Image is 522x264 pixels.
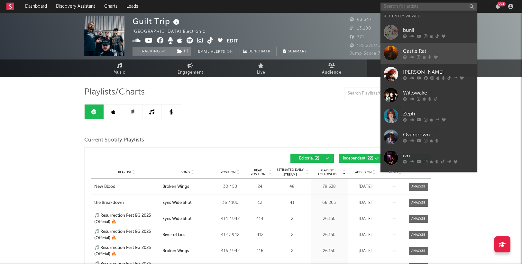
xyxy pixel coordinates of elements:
[195,47,236,56] button: Email AlertsOn
[133,47,173,56] button: Tracking
[248,168,268,176] span: Peak Position
[178,69,203,77] span: Engagement
[343,157,373,160] span: Independent ( 22 )
[403,110,474,118] div: Zeph
[312,248,346,254] div: 26,150
[173,47,191,56] button: (1)
[350,35,364,39] span: 771
[349,248,381,254] div: [DATE]
[275,184,309,190] div: 48
[380,3,477,11] input: Search for artists
[380,126,477,147] a: Overgrown
[312,216,346,222] div: 26,150
[248,232,272,238] div: 412
[249,48,273,56] span: Benchmark
[350,51,387,56] span: Jump Score: 73.9
[84,136,144,144] span: Current Spotify Playlists
[350,18,372,22] span: 63,347
[312,232,346,238] div: 26,150
[227,37,238,45] button: Edit
[216,232,245,238] div: 412 / 942
[275,232,309,238] div: 2
[339,154,383,163] button: Independent(22)
[162,232,185,238] div: River of Lies
[344,87,425,100] input: Search Playlists/Charts
[162,216,192,222] div: Eyes Wide Shut
[280,47,310,56] button: Summary
[94,200,159,206] a: the Breakdown
[162,184,189,190] div: Broken Wings
[216,248,245,254] div: 416 / 942
[162,200,192,206] div: Eyes Wide Shut
[118,170,132,174] span: Playlist
[94,184,159,190] a: New Blood
[312,200,346,206] div: 66,805
[297,59,367,77] a: Audience
[380,147,477,168] a: ivri
[181,170,190,174] span: Song
[248,216,272,222] div: 414
[216,184,245,190] div: 38 / 50
[94,184,115,190] div: New Blood
[275,168,305,177] span: Estimated Daily Streams
[403,152,474,159] div: ivri
[496,4,500,9] button: 99+
[380,43,477,64] a: Castle Rat
[216,200,245,206] div: 36 / 100
[216,216,245,222] div: 414 / 942
[380,85,477,105] a: Willowake
[349,184,381,190] div: [DATE]
[133,28,213,36] div: [GEOGRAPHIC_DATA] | Electronic
[312,168,342,176] span: Playlist Followers
[114,69,125,77] span: Music
[94,200,124,206] div: the Breakdown
[248,200,272,206] div: 12
[355,170,372,174] span: Added On
[290,154,334,163] button: Editorial(2)
[275,200,309,206] div: 41
[350,26,371,31] span: 13,100
[367,59,438,77] a: Playlists/Charts
[221,170,236,174] span: Position
[380,168,477,189] a: [GEOGRAPHIC_DATA]
[275,216,309,222] div: 2
[94,213,159,225] a: 🎵 Resurrection Fest EG 2025 (Official) 🔥
[84,88,145,96] span: Playlists/Charts
[498,2,506,6] div: 99 +
[173,47,192,56] span: ( 1 )
[288,50,307,53] span: Summary
[162,248,189,254] div: Broken Wings
[380,64,477,85] a: [PERSON_NAME]
[275,248,309,254] div: 2
[384,13,474,20] div: Recently Viewed
[403,68,474,76] div: [PERSON_NAME]
[322,69,342,77] span: Audience
[248,248,272,254] div: 416
[133,16,181,27] div: Guilt Trip
[94,229,159,241] a: 🎵 Resurrection Fest EG 2025 (Official) 🔥
[349,216,381,222] div: [DATE]
[94,245,159,257] a: 🎵 Resurrection Fest EG 2025 (Official) 🔥
[349,232,381,238] div: [DATE]
[403,47,474,55] div: Castle Rat
[380,105,477,126] a: Zeph
[226,59,297,77] a: Live
[350,44,413,48] span: 185,275 Monthly Listeners
[403,89,474,97] div: Willowake
[227,50,233,54] em: On
[349,200,381,206] div: [DATE]
[403,26,474,34] div: bunii
[240,47,277,56] a: Benchmark
[380,22,477,43] a: bunii
[403,131,474,139] div: Overgrown
[312,184,346,190] div: 79,638
[248,184,272,190] div: 24
[155,59,226,77] a: Engagement
[257,69,265,77] span: Live
[295,157,324,160] span: Editorial ( 2 )
[387,170,398,174] span: Trend
[84,59,155,77] a: Music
